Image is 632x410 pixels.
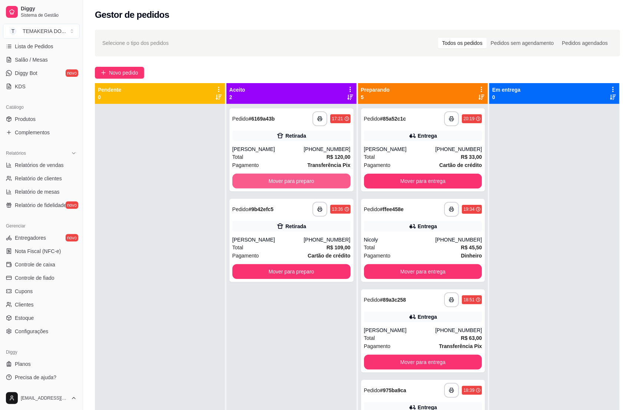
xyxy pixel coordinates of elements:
a: Nota Fiscal (NFC-e) [3,245,80,257]
a: Salão / Mesas [3,54,80,66]
div: [PHONE_NUMBER] [435,327,482,334]
h2: Gestor de pedidos [95,9,169,21]
p: Pendente [98,86,121,94]
button: Mover para entrega [364,264,482,279]
span: Nota Fiscal (NFC-e) [15,247,61,255]
strong: # 6169a43b [248,116,275,122]
span: Pagamento [364,161,391,169]
div: 18:51 [463,297,474,303]
span: Controle de caixa [15,261,55,268]
span: Pagamento [232,252,259,260]
span: Estoque [15,314,34,322]
p: Preparando [361,86,390,94]
span: Entregadores [15,234,46,242]
button: Mover para entrega [364,174,482,188]
span: Total [364,243,375,252]
a: Relatório de clientes [3,173,80,184]
a: Diggy Botnovo [3,67,80,79]
strong: R$ 63,00 [461,335,482,341]
span: Pedido [364,116,380,122]
a: Relatório de fidelidadenovo [3,199,80,211]
span: Controle de fiado [15,274,54,282]
a: Estoque [3,312,80,324]
span: Relatório de mesas [15,188,60,196]
strong: Transferência Pix [439,343,482,349]
span: Precisa de ajuda? [15,374,56,381]
div: Pedidos sem agendamento [487,38,558,48]
a: Controle de fiado [3,272,80,284]
a: Precisa de ajuda? [3,371,80,383]
strong: Cartão de crédito [439,162,482,168]
a: Cupons [3,285,80,297]
div: 19:34 [463,206,474,212]
span: plus [101,70,106,75]
strong: # ffee458e [380,206,404,212]
a: DiggySistema de Gestão [3,3,80,21]
strong: # 9b42efc5 [248,206,274,212]
strong: Transferência Pix [308,162,351,168]
div: Todos os pedidos [438,38,487,48]
p: Aceito [229,86,245,94]
div: Pedidos agendados [558,38,612,48]
span: Clientes [15,301,34,308]
span: Pedido [364,387,380,393]
span: KDS [15,83,26,90]
span: Pedido [364,297,380,303]
span: Lista de Pedidos [15,43,53,50]
a: Planos [3,358,80,370]
a: Relatórios de vendas [3,159,80,171]
span: Relatórios de vendas [15,161,64,169]
p: 0 [492,94,520,101]
div: [PHONE_NUMBER] [435,145,482,153]
strong: # 89a3c258 [380,297,406,303]
div: [PHONE_NUMBER] [435,236,482,243]
span: Sistema de Gestão [21,12,77,18]
span: Total [364,153,375,161]
button: Mover para preparo [232,264,351,279]
strong: R$ 33,00 [461,154,482,160]
strong: Dinheiro [461,253,482,259]
span: Pagamento [364,252,391,260]
span: Salão / Mesas [15,56,48,63]
a: Entregadoresnovo [3,232,80,244]
span: Total [232,243,244,252]
span: Pedido [232,206,249,212]
span: Produtos [15,115,36,123]
a: KDS [3,81,80,92]
div: Diggy [3,346,80,358]
span: Pedido [232,116,249,122]
span: Pagamento [232,161,259,169]
a: Produtos [3,113,80,125]
div: Retirada [285,132,306,140]
span: T [9,27,17,35]
button: Mover para preparo [232,174,351,188]
p: 5 [361,94,390,101]
span: Complementos [15,129,50,136]
button: Novo pedido [95,67,144,79]
strong: # 85a52c1c [380,116,406,122]
strong: R$ 45,50 [461,245,482,250]
span: Configurações [15,328,48,335]
div: [PERSON_NAME] [364,145,436,153]
div: Catálogo [3,101,80,113]
a: Relatório de mesas [3,186,80,198]
strong: Cartão de crédito [308,253,350,259]
div: Entrega [418,313,437,321]
div: TEMAKERIA DO ... [23,27,66,35]
a: Complementos [3,127,80,138]
div: [PHONE_NUMBER] [304,236,350,243]
span: Novo pedido [109,69,138,77]
button: Select a team [3,24,80,39]
div: 18:39 [463,387,474,393]
span: [EMAIL_ADDRESS][DOMAIN_NAME] [21,395,68,401]
p: 2 [229,94,245,101]
div: [PERSON_NAME] [364,327,436,334]
span: Pagamento [364,342,391,350]
span: Diggy [21,6,77,12]
span: Total [232,153,244,161]
span: Cupons [15,288,33,295]
div: Gerenciar [3,220,80,232]
span: Relatório de fidelidade [15,201,66,209]
a: Clientes [3,299,80,311]
div: Retirada [285,223,306,230]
